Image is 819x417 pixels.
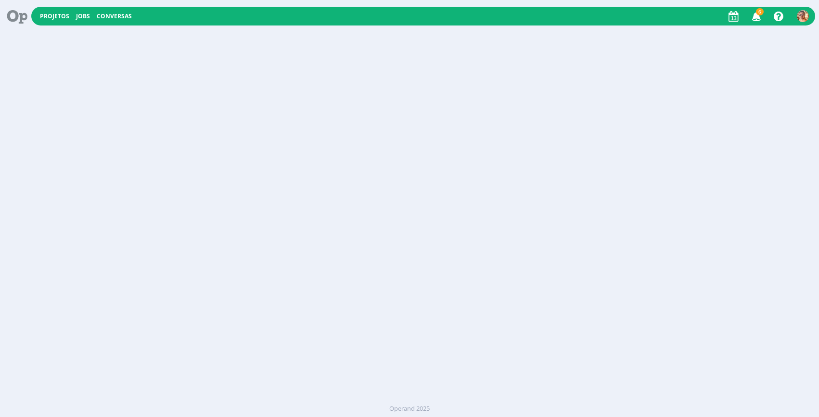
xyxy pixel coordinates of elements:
button: Jobs [73,13,93,20]
button: V [796,8,809,25]
button: Conversas [94,13,135,20]
span: 6 [756,8,764,15]
a: Projetos [40,12,69,20]
button: 6 [746,8,766,25]
a: Conversas [97,12,132,20]
button: Projetos [37,13,72,20]
img: V [797,10,809,22]
a: Jobs [76,12,90,20]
